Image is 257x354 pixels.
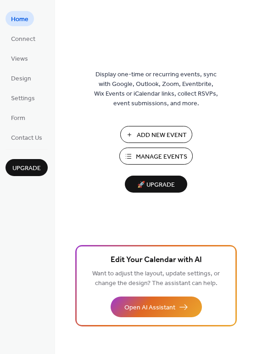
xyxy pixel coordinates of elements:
[120,126,192,143] button: Add New Event
[11,34,35,44] span: Connect
[111,254,202,267] span: Edit Your Calendar with AI
[6,31,41,46] a: Connect
[12,164,41,173] span: Upgrade
[125,176,187,193] button: 🚀 Upgrade
[137,131,187,140] span: Add New Event
[94,70,218,108] span: Display one-time or recurring events, sync with Google, Outlook, Zoom, Eventbrite, Wix Events or ...
[6,11,34,26] a: Home
[111,297,202,317] button: Open AI Assistant
[11,94,35,103] span: Settings
[124,303,175,313] span: Open AI Assistant
[11,114,25,123] span: Form
[11,54,28,64] span: Views
[11,74,31,84] span: Design
[130,179,182,191] span: 🚀 Upgrade
[119,148,193,165] button: Manage Events
[11,15,28,24] span: Home
[6,70,37,86] a: Design
[6,90,40,105] a: Settings
[136,152,187,162] span: Manage Events
[6,110,31,125] a: Form
[11,133,42,143] span: Contact Us
[6,51,34,66] a: Views
[92,268,220,290] span: Want to adjust the layout, update settings, or change the design? The assistant can help.
[6,159,48,176] button: Upgrade
[6,130,48,145] a: Contact Us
